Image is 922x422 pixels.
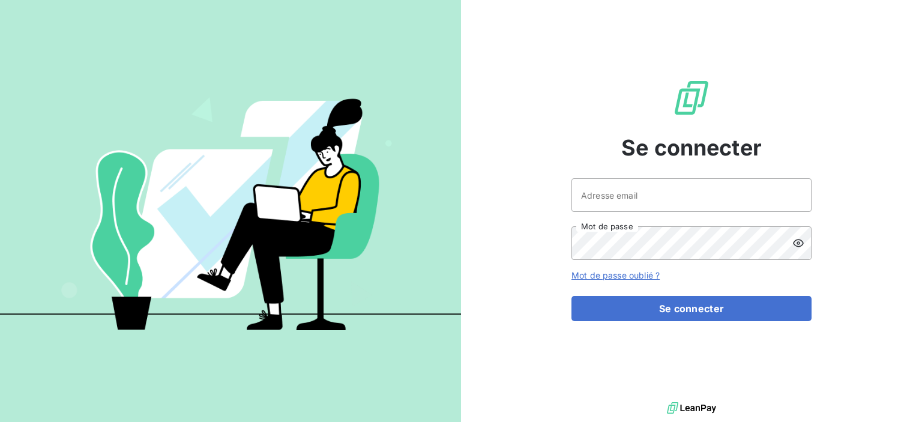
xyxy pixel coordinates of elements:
[667,399,716,417] img: logo
[571,270,660,280] a: Mot de passe oublié ?
[621,131,762,164] span: Se connecter
[571,178,812,212] input: placeholder
[672,79,711,117] img: Logo LeanPay
[571,296,812,321] button: Se connecter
